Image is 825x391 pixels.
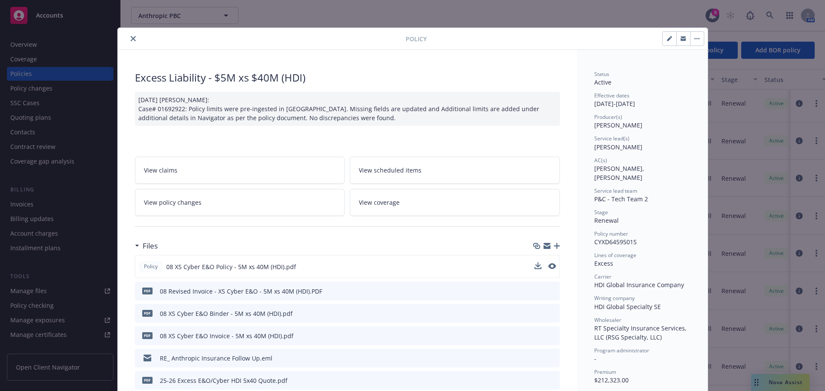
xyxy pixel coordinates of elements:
span: pdf [142,332,153,339]
span: RT Specialty Insurance Services, LLC (RSG Specialty, LLC) [594,324,688,341]
span: [PERSON_NAME] [594,121,642,129]
div: RE_ Anthropic Insurance Follow Up.eml [160,354,272,363]
span: Stage [594,209,608,216]
button: download file [535,262,541,269]
div: 08 XS Cyber E&O Invoice - 5M xs 40M (HDI).pdf [160,331,293,340]
span: AC(s) [594,157,607,164]
a: View claims [135,157,345,184]
span: View scheduled items [359,166,422,175]
button: preview file [549,309,556,318]
span: [PERSON_NAME], [PERSON_NAME] [594,164,646,182]
span: - [594,355,596,363]
button: download file [535,262,541,271]
div: Excess Liability - $5M xs $40M (HDI) [135,70,560,85]
button: download file [535,331,542,340]
span: PDF [142,288,153,294]
span: View coverage [359,198,400,207]
span: Writing company [594,294,635,302]
span: pdf [142,310,153,316]
span: Carrier [594,273,611,280]
span: Premium [594,368,616,376]
span: Status [594,70,609,78]
span: pdf [142,377,153,383]
a: View policy changes [135,189,345,216]
span: [PERSON_NAME] [594,143,642,151]
span: HDI Global Insurance Company [594,281,684,289]
span: P&C - Tech Team 2 [594,195,648,203]
a: View coverage [350,189,560,216]
div: 25-26 Excess E&O/Cyber HDI 5x40 Quote.pdf [160,376,287,385]
span: CYXD6459501S [594,238,637,246]
button: download file [535,376,542,385]
span: HDI Global Specialty SE [594,303,661,311]
span: Producer(s) [594,113,622,121]
span: Renewal [594,216,619,224]
span: 08 XS Cyber E&O Policy - 5M xs 40M (HDI).pdf [166,262,296,271]
div: [DATE] [PERSON_NAME]: Case# 01692922: Policy limits were pre-ingested in [GEOGRAPHIC_DATA]. Missi... [135,92,560,126]
span: Lines of coverage [594,252,636,259]
span: View claims [144,166,177,175]
span: Service lead team [594,187,637,194]
span: Wholesaler [594,316,621,324]
div: Files [135,240,158,252]
span: Program administrator [594,347,649,354]
span: Policy [142,263,159,270]
button: download file [535,354,542,363]
div: Excess [594,259,691,268]
div: 08 Revised Invoice - XS Cyber E&O - 5M xs 40M (HDI).PDF [160,287,322,296]
span: Active [594,78,611,86]
button: close [128,33,138,44]
span: Effective dates [594,92,629,99]
span: Policy [406,34,427,43]
button: preview file [549,331,556,340]
button: preview file [548,262,556,271]
button: preview file [549,354,556,363]
span: Service lead(s) [594,135,629,142]
span: Policy number [594,230,628,237]
button: download file [535,309,542,318]
h3: Files [143,240,158,252]
span: $212,323.00 [594,376,629,384]
button: download file [535,287,542,296]
div: [DATE] - [DATE] [594,92,691,108]
button: preview file [548,263,556,269]
span: View policy changes [144,198,202,207]
a: View scheduled items [350,157,560,184]
button: preview file [549,376,556,385]
div: 08 XS Cyber E&O Binder - 5M xs 40M (HDI).pdf [160,309,293,318]
button: preview file [549,287,556,296]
